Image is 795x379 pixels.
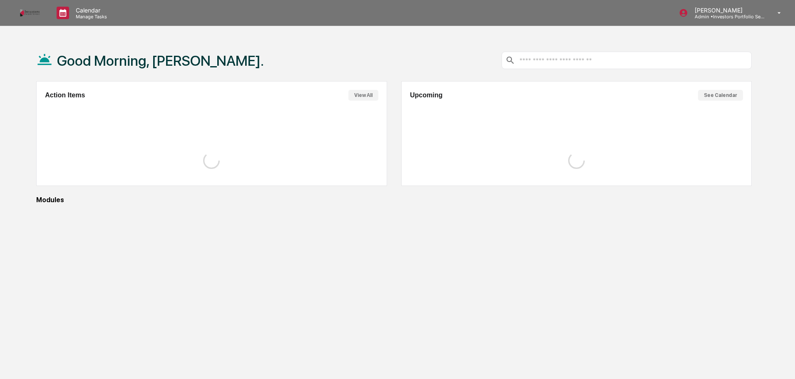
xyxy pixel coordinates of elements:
[57,52,264,69] h1: Good Morning, [PERSON_NAME].
[69,7,111,14] p: Calendar
[688,14,765,20] p: Admin • Investors Portfolio Services
[688,7,765,14] p: [PERSON_NAME]
[20,9,40,17] img: logo
[69,14,111,20] p: Manage Tasks
[36,196,752,204] div: Modules
[348,90,378,101] button: View All
[698,90,743,101] button: See Calendar
[410,92,442,99] h2: Upcoming
[45,92,85,99] h2: Action Items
